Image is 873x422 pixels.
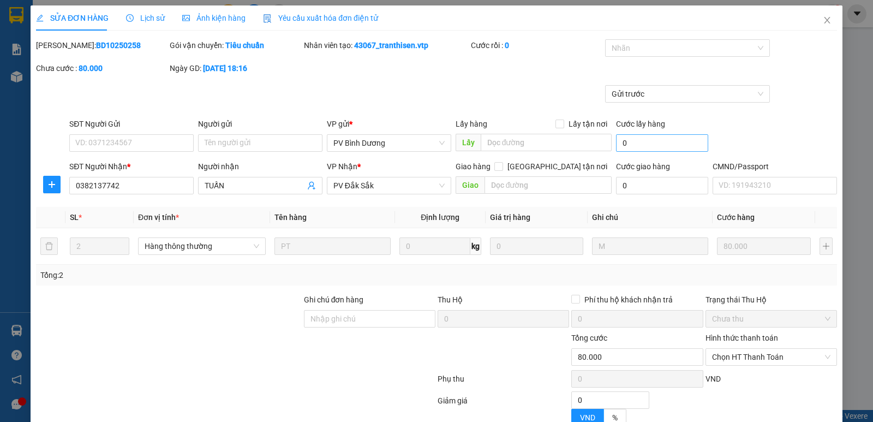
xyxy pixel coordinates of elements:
span: Tổng cước [571,334,607,342]
div: Ngày GD: [170,62,301,74]
b: 43067_tranthisen.vtp [354,41,428,50]
span: Yêu cầu xuất hóa đơn điện tử [263,14,378,22]
div: Tổng: 2 [40,269,338,281]
span: Giao hàng [456,162,491,171]
span: PV Bình Dương [333,135,445,151]
div: Phụ thu [436,373,570,392]
span: Giá trị hàng [490,213,530,222]
span: [GEOGRAPHIC_DATA] tận nơi [503,161,612,173]
input: Ghi chú đơn hàng [304,310,435,328]
span: kg [470,237,481,255]
span: Ảnh kiện hàng [182,14,246,22]
span: edit [36,14,44,22]
div: Gói vận chuyển: [170,39,301,51]
span: user-add [307,181,316,190]
span: Đơn vị tính [138,213,179,222]
span: SL [70,213,79,222]
div: Người nhận [198,161,322,173]
label: Cước lấy hàng [616,120,665,128]
input: VD: Bàn, Ghế [274,237,391,255]
span: PV Đắk Sắk [333,177,445,194]
span: Gửi trước [612,86,764,102]
div: SĐT Người Gửi [69,118,194,130]
span: VP Nhận [327,162,357,171]
span: Giao [456,176,485,194]
div: Trạng thái Thu Hộ [705,294,837,306]
span: Hàng thông thường [145,238,259,254]
span: Chọn HT Thanh Toán [712,349,830,365]
th: Ghi chú [588,207,713,228]
span: VND [580,413,595,422]
span: Lịch sử [126,14,165,22]
label: Cước giao hàng [616,162,670,171]
span: Lấy hàng [456,120,487,128]
span: Định lượng [421,213,459,222]
div: Cước rồi : [471,39,602,51]
span: close [823,16,832,25]
label: Hình thức thanh toán [705,334,778,342]
div: Chưa cước : [36,62,168,74]
div: VP gửi [327,118,451,130]
span: VND [705,375,721,383]
span: Thu Hộ [438,295,463,304]
span: SỬA ĐƠN HÀNG [36,14,109,22]
span: Chưa thu [712,311,830,327]
input: Dọc đường [481,134,612,151]
span: picture [182,14,190,22]
div: CMND/Passport [713,161,837,173]
button: plus [43,176,61,193]
input: 0 [490,237,583,255]
span: plus [44,180,60,189]
b: Tiêu chuẩn [225,41,264,50]
span: clock-circle [126,14,134,22]
span: Phí thu hộ khách nhận trả [580,294,677,306]
b: 80.000 [79,64,103,73]
div: Nhân viên tạo: [304,39,469,51]
span: Cước hàng [717,213,755,222]
input: Ghi Chú [592,237,708,255]
img: icon [263,14,272,23]
span: Lấy tận nơi [564,118,612,130]
button: Close [812,5,842,36]
div: SĐT Người Nhận [69,161,194,173]
button: plus [820,237,833,255]
input: Cước giao hàng [616,177,708,194]
b: 0 [505,41,509,50]
span: Lấy [456,134,481,151]
input: 0 [717,237,810,255]
div: Người gửi [198,118,322,130]
button: delete [40,237,58,255]
span: Tên hàng [274,213,307,222]
div: [PERSON_NAME]: [36,39,168,51]
input: Cước lấy hàng [616,134,708,152]
b: BD10250258 [96,41,141,50]
span: % [612,413,618,422]
input: Dọc đường [485,176,612,194]
b: [DATE] 18:16 [203,64,247,73]
label: Ghi chú đơn hàng [304,295,364,304]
